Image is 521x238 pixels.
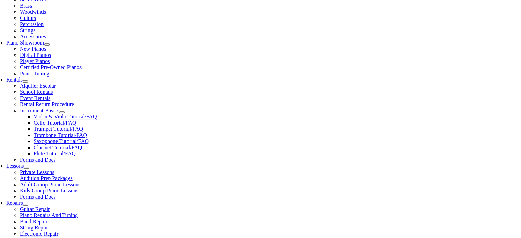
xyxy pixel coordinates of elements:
a: Accessories [20,34,46,39]
a: Flute Tutorial/FAQ [34,151,76,156]
a: Forms and Docs [20,194,56,200]
a: Audition Prep Packages [20,175,73,181]
a: Piano Tuning [20,71,49,76]
a: Player Pianos [20,58,50,64]
a: Rental Return Procedure [20,101,74,107]
a: Event Rentals [20,95,50,101]
a: Strings [20,27,35,33]
a: Cello Tutorial/FAQ [34,120,76,126]
button: Open submenu of Piano Showroom [44,43,50,46]
a: Lessons [6,163,24,169]
a: Trumpet Tutorial/FAQ [34,126,83,132]
a: Adult Group Piano Lessons [20,181,80,187]
a: Clarinet Tutorial/FAQ [34,145,82,150]
a: Private Lessons [20,169,54,175]
a: String Repair [20,225,49,230]
a: Kids Group Piano Lessons [20,188,78,193]
a: Digital Pianos [20,52,51,58]
a: Electronic Repair [20,231,58,237]
a: School Rentals [20,89,53,95]
a: Brass [20,3,32,9]
a: Guitars [20,15,36,21]
a: Band Repair [20,218,47,224]
a: Percussion [20,21,44,27]
a: Saxophone Tutorial/FAQ [34,138,89,144]
a: Trombone Tutorial/FAQ [34,132,87,138]
button: Open submenu of Rentals [23,80,28,83]
a: Instrument Basics [20,108,59,113]
button: Open submenu of Instrument Basics [59,111,65,113]
a: Rentals [6,77,23,83]
a: New Pianos [20,46,46,52]
a: Repairs [6,200,23,206]
a: Woodwinds [20,9,46,15]
button: Open submenu of Lessons [24,167,29,169]
a: Piano Showroom [6,40,44,46]
a: Alquiler Escolar [20,83,56,89]
button: Open submenu of Repairs [23,204,28,206]
a: Forms and Docs [20,157,56,163]
a: Violin & Viola Tutorial/FAQ [34,114,97,120]
a: Piano Repairs And Tuning [20,212,78,218]
a: Certified Pre-Owned Pianos [20,64,82,70]
a: Guitar Repair [20,206,50,212]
